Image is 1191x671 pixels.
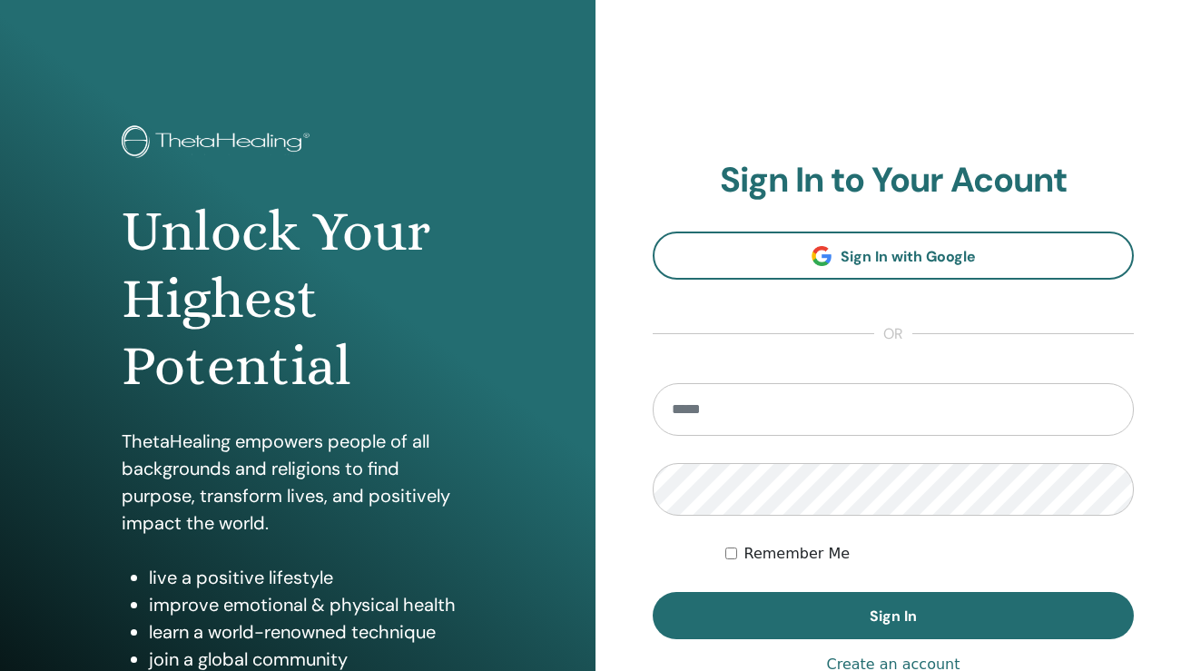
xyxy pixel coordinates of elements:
[841,247,976,266] span: Sign In with Google
[122,198,473,400] h1: Unlock Your Highest Potential
[149,591,473,618] li: improve emotional & physical health
[653,232,1134,280] a: Sign In with Google
[874,323,912,345] span: or
[122,428,473,537] p: ThetaHealing empowers people of all backgrounds and religions to find purpose, transform lives, a...
[870,607,917,626] span: Sign In
[149,564,473,591] li: live a positive lifestyle
[744,543,851,565] label: Remember Me
[725,543,1135,565] div: Keep me authenticated indefinitely or until I manually logout
[149,618,473,646] li: learn a world-renowned technique
[653,160,1134,202] h2: Sign In to Your Acount
[653,592,1134,639] button: Sign In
